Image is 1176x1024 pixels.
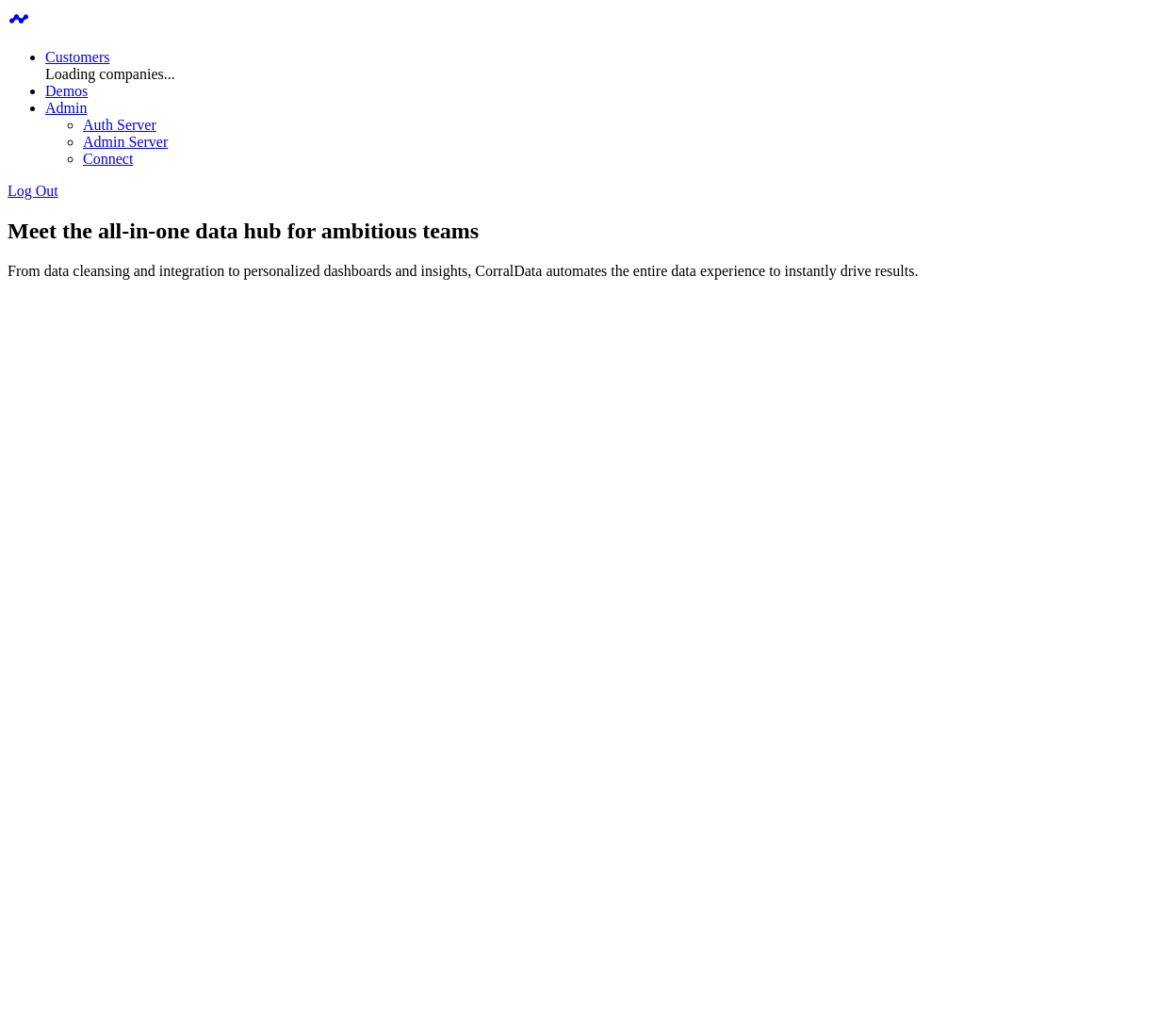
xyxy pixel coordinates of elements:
div: Loading companies... [45,66,1168,83]
a: Customers [45,49,109,65]
a: Connect [83,151,133,167]
h1: Meet the all-in-one data hub for ambitious teams [8,219,1168,244]
a: Log Out [8,183,58,199]
a: Auth Server [83,117,156,133]
a: Admin Server [83,134,168,150]
a: Admin [45,100,87,116]
a: Demos [45,83,88,99]
p: From data cleansing and integration to personalized dashboards and insights, CorralData automates... [8,263,1168,280]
